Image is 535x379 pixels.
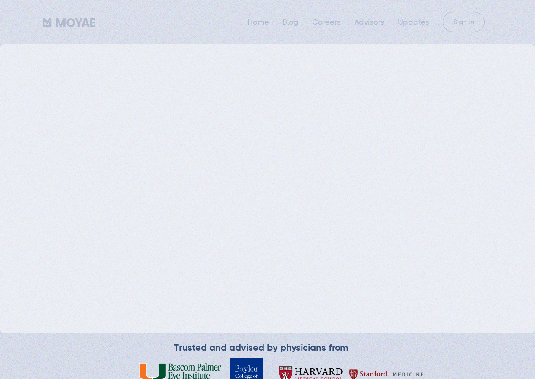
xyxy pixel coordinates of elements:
div: Trusted and advised by physicians from [174,342,348,354]
a: Careers [312,18,341,26]
a: Updates [398,18,429,26]
a: Sign in [443,12,485,32]
a: Blog [283,18,299,26]
a: Home [247,18,269,26]
a: home [43,16,95,28]
a: Advisors [354,18,384,26]
img: Moyae Logo [43,18,95,27]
